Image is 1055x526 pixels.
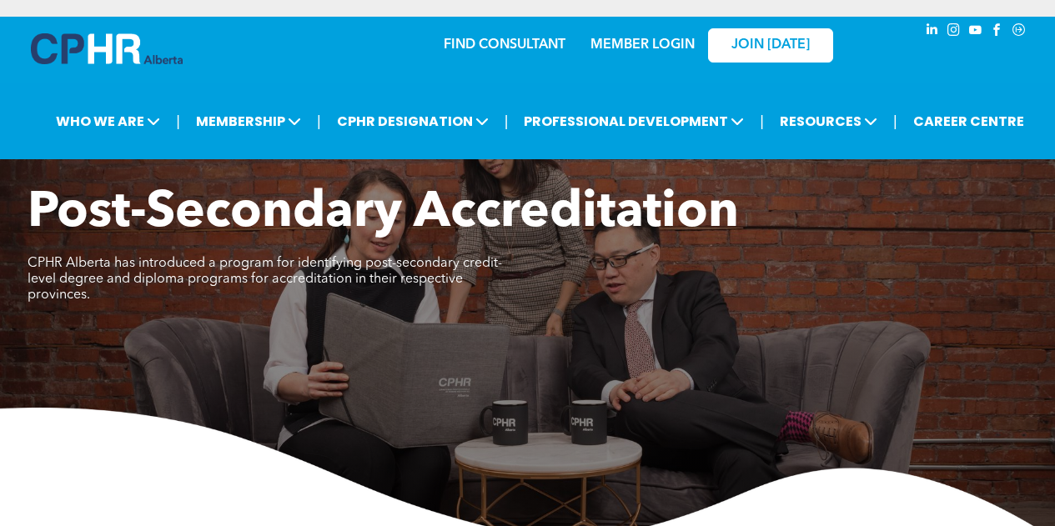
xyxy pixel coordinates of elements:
[945,21,963,43] a: instagram
[908,106,1029,137] a: CAREER CENTRE
[988,21,1007,43] a: facebook
[708,28,833,63] a: JOIN [DATE]
[191,106,306,137] span: MEMBERSHIP
[590,38,695,52] a: MEMBER LOGIN
[519,106,749,137] span: PROFESSIONAL DEVELOPMENT
[28,257,502,302] span: CPHR Alberta has introduced a program for identifying post-secondary credit-level degree and dipl...
[28,188,739,238] span: Post-Secondary Accreditation
[760,104,764,138] li: |
[923,21,942,43] a: linkedin
[505,104,509,138] li: |
[176,104,180,138] li: |
[893,104,897,138] li: |
[31,33,183,64] img: A blue and white logo for cp alberta
[51,106,165,137] span: WHO WE ARE
[444,38,565,52] a: FIND CONSULTANT
[1010,21,1028,43] a: Social network
[317,104,321,138] li: |
[775,106,882,137] span: RESOURCES
[967,21,985,43] a: youtube
[731,38,810,53] span: JOIN [DATE]
[332,106,494,137] span: CPHR DESIGNATION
